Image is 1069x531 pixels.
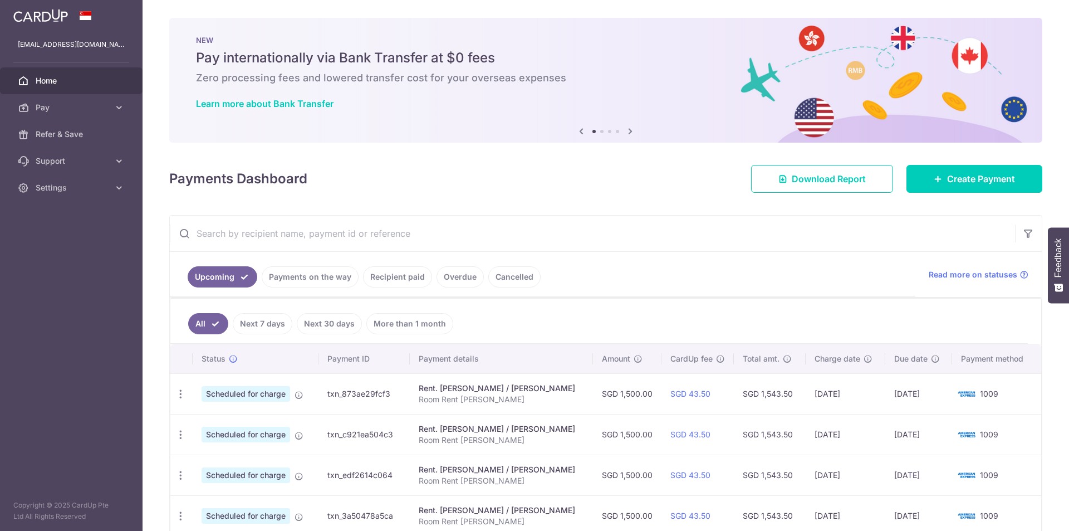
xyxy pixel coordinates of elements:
[419,464,585,475] div: Rent. [PERSON_NAME] / [PERSON_NAME]
[952,344,1041,373] th: Payment method
[410,344,594,373] th: Payment details
[670,389,710,398] a: SGD 43.50
[885,373,952,414] td: [DATE]
[196,49,1016,67] h5: Pay internationally via Bank Transfer at $0 fees
[602,353,630,364] span: Amount
[929,269,1028,280] a: Read more on statuses
[670,430,710,439] a: SGD 43.50
[202,353,225,364] span: Status
[419,475,585,486] p: Room Rent [PERSON_NAME]
[1053,238,1063,277] span: Feedback
[318,344,409,373] th: Payment ID
[980,389,998,398] span: 1009
[806,373,885,414] td: [DATE]
[366,313,453,334] a: More than 1 month
[806,455,885,495] td: [DATE]
[980,470,998,480] span: 1009
[318,414,409,455] td: txn_c921ea504c3
[262,266,359,288] a: Payments on the way
[929,269,1017,280] span: Read more on statuses
[488,266,541,288] a: Cancelled
[202,386,290,402] span: Scheduled for charge
[36,182,109,193] span: Settings
[593,373,661,414] td: SGD 1,500.00
[36,102,109,113] span: Pay
[318,455,409,495] td: txn_edf2614c064
[593,455,661,495] td: SGD 1,500.00
[670,353,713,364] span: CardUp fee
[419,435,585,446] p: Room Rent [PERSON_NAME]
[363,266,432,288] a: Recipient paid
[419,394,585,405] p: Room Rent [PERSON_NAME]
[318,373,409,414] td: txn_873ae29fcf3
[980,511,998,520] span: 1009
[955,469,978,482] img: Bank Card
[202,467,290,483] span: Scheduled for charge
[202,508,290,524] span: Scheduled for charge
[906,165,1042,193] a: Create Payment
[1048,227,1069,303] button: Feedback - Show survey
[980,430,998,439] span: 1009
[806,414,885,455] td: [DATE]
[36,155,109,167] span: Support
[13,9,68,22] img: CardUp
[233,313,292,334] a: Next 7 days
[169,169,307,189] h4: Payments Dashboard
[297,313,362,334] a: Next 30 days
[437,266,484,288] a: Overdue
[36,75,109,86] span: Home
[170,216,1015,251] input: Search by recipient name, payment id or reference
[419,383,585,394] div: Rent. [PERSON_NAME] / [PERSON_NAME]
[743,353,779,364] span: Total amt.
[815,353,860,364] span: Charge date
[947,172,1015,186] span: Create Payment
[419,505,585,516] div: Rent. [PERSON_NAME] / [PERSON_NAME]
[734,373,805,414] td: SGD 1,543.50
[751,165,893,193] a: Download Report
[419,516,585,527] p: Room Rent [PERSON_NAME]
[593,414,661,455] td: SGD 1,500.00
[734,455,805,495] td: SGD 1,543.50
[196,71,1016,85] h6: Zero processing fees and lowered transfer cost for your overseas expenses
[188,266,257,288] a: Upcoming
[18,39,125,50] p: [EMAIL_ADDRESS][DOMAIN_NAME]
[955,509,978,523] img: Bank Card
[419,423,585,435] div: Rent. [PERSON_NAME] / [PERSON_NAME]
[670,470,710,480] a: SGD 43.50
[894,353,928,364] span: Due date
[169,18,1042,143] img: Bank transfer banner
[955,428,978,441] img: Bank Card
[885,414,952,455] td: [DATE]
[792,172,866,186] span: Download Report
[670,511,710,520] a: SGD 43.50
[955,387,978,401] img: Bank Card
[196,36,1016,45] p: NEW
[36,129,109,140] span: Refer & Save
[188,313,228,334] a: All
[734,414,805,455] td: SGD 1,543.50
[196,98,334,109] a: Learn more about Bank Transfer
[202,427,290,442] span: Scheduled for charge
[885,455,952,495] td: [DATE]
